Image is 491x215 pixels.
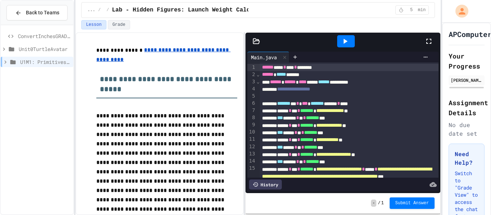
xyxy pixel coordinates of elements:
div: 8 [247,114,256,121]
span: Unit0TurtleAvatar [19,45,70,53]
div: 4 [247,85,256,93]
span: / [98,7,101,13]
div: 9 [247,121,256,128]
div: My Account [448,3,470,19]
span: ConvertInchesGRADED [18,32,70,40]
h2: Your Progress [449,51,485,71]
div: [PERSON_NAME] [451,77,482,83]
span: ... [87,7,95,13]
span: / [106,7,109,13]
iframe: chat widget [431,155,484,186]
div: 10 [247,128,256,136]
div: Main.java [247,53,280,61]
span: Fold line [256,71,260,77]
button: Lesson [81,20,106,29]
div: No due date set [449,121,485,138]
div: 6 [247,100,256,107]
div: 1 [247,64,256,71]
div: Main.java [247,52,289,62]
span: U1M1: Primitives, Variables, Basic I/O [20,58,70,66]
span: / [378,200,380,206]
div: 15 [247,165,256,186]
span: Back to Teams [26,9,59,17]
span: min [418,7,426,13]
div: 2 [247,71,256,78]
button: Back to Teams [6,5,68,20]
div: 3 [247,78,256,85]
div: 5 [247,93,256,100]
div: History [249,179,282,190]
span: Fold line [256,79,260,84]
div: 7 [247,107,256,114]
h2: Assignment Details [449,98,485,118]
button: Submit Answer [390,197,435,209]
span: 1 [381,200,384,206]
div: 14 [247,158,256,165]
span: Submit Answer [395,200,429,206]
button: Grade [108,20,130,29]
h3: Need Help? [455,150,478,167]
span: 5 [406,7,417,13]
span: - [371,200,376,207]
div: 11 [247,136,256,143]
span: Lab - Hidden Figures: Launch Weight Calculator [112,6,271,14]
iframe: chat widget [461,186,484,208]
div: 12 [247,143,256,150]
div: 13 [247,150,256,158]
